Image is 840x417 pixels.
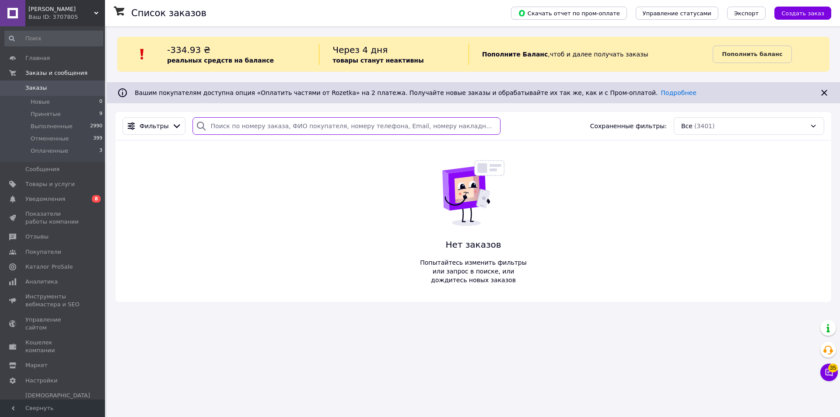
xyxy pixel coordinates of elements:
input: Поиск [4,31,103,46]
span: Экспорт [734,10,759,17]
span: Отмененные [31,135,69,143]
span: Вашим покупателям доступна опция «Оплатить частями от Rozetka» на 2 платежа. Получайте новые зака... [135,89,696,96]
button: Скачать отчет по пром-оплате [511,7,627,20]
span: Новые [31,98,50,106]
span: -334.93 ₴ [167,45,210,55]
span: Заказы и сообщения [25,69,87,77]
span: Фильтры [140,122,168,130]
span: 9 [99,110,102,118]
span: Маркет [25,361,48,369]
span: Все [681,122,693,130]
span: Попытайтесь изменить фильтры или запрос в поиске, или дождитесь новых заказов [416,258,531,284]
span: Покупатели [25,248,61,256]
span: Через 4 дня [332,45,388,55]
span: Сообщения [25,165,59,173]
span: Нет заказов [416,238,531,251]
span: Главная [25,54,50,62]
input: Поиск по номеру заказа, ФИО покупателя, номеру телефона, Email, номеру накладной [192,117,500,135]
span: (3401) [694,123,715,130]
b: реальных средств на балансе [167,57,274,64]
img: :exclamation: [136,48,149,61]
span: Создать заказ [781,10,824,17]
span: Выполненные [31,123,73,130]
span: Уведомления [25,195,65,203]
span: Кошелек компании [25,339,81,354]
span: Показатели работы компании [25,210,81,226]
button: Чат с покупателем35 [820,364,838,381]
button: Управление статусами [636,7,718,20]
h1: Список заказов [131,8,206,18]
span: Управление сайтом [25,316,81,332]
span: Товары и услуги [25,180,75,188]
b: Пополните Баланс [482,51,548,58]
span: Каталог ProSale [25,263,73,271]
span: 2990 [90,123,102,130]
span: Аналитика [25,278,58,286]
span: Настройки [25,377,57,385]
button: Экспорт [727,7,766,20]
div: , чтоб и далее получать заказы [469,44,713,65]
b: Пополнить баланс [722,51,782,57]
span: nyro [28,5,94,13]
b: товары станут неактивны [332,57,423,64]
button: Создать заказ [774,7,831,20]
span: 8 [92,195,101,203]
span: Инструменты вебмастера и SEO [25,293,81,308]
span: Заказы [25,84,47,92]
a: Пополнить баланс [713,46,791,63]
span: Оплаченные [31,147,68,155]
a: Подробнее [661,89,696,96]
span: [DEMOGRAPHIC_DATA] и счета [25,392,90,416]
span: Отзывы [25,233,49,241]
span: Управление статусами [643,10,711,17]
div: Ваш ID: 3707805 [28,13,105,21]
span: 0 [99,98,102,106]
span: 35 [828,364,838,372]
span: Сохраненные фильтры: [590,122,667,130]
span: 3 [99,147,102,155]
span: 399 [93,135,102,143]
span: Скачать отчет по пром-оплате [518,9,620,17]
span: Принятые [31,110,61,118]
a: Создать заказ [766,9,831,16]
